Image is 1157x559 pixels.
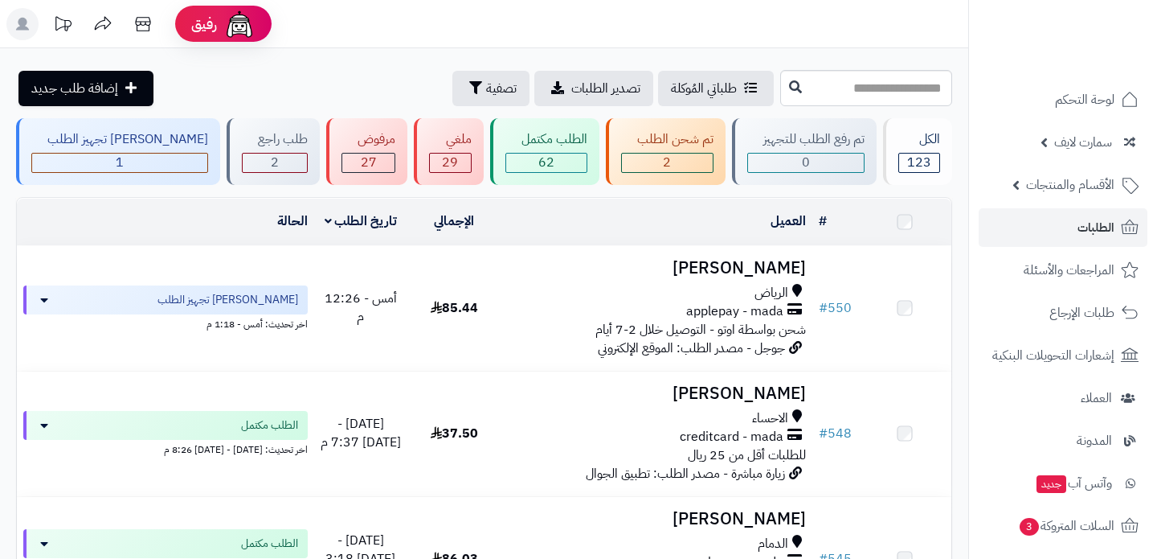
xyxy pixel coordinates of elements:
a: [PERSON_NAME] تجهيز الطلب 1 [13,118,223,185]
span: 37.50 [431,424,478,443]
span: 27 [361,153,377,172]
span: # [819,298,828,318]
span: المدونة [1077,430,1112,452]
span: رفيق [191,14,217,34]
a: إضافة طلب جديد [18,71,153,106]
a: تحديثات المنصة [43,8,83,44]
h3: [PERSON_NAME] [507,259,805,277]
div: 0 [748,154,864,172]
a: تاريخ الطلب [325,212,398,231]
a: طلب راجع 2 [223,118,323,185]
span: 2 [663,153,671,172]
span: الطلب مكتمل [241,417,298,434]
a: تم رفع الطلب للتجهيز 0 [729,118,880,185]
span: applepay - mada [686,302,783,321]
a: # [819,212,827,231]
span: زيارة مباشرة - مصدر الطلب: تطبيق الجوال [586,464,785,483]
span: الرياض [754,284,788,302]
div: 27 [342,154,395,172]
a: العملاء [979,379,1147,417]
a: طلباتي المُوكلة [658,71,774,106]
span: السلات المتروكة [1018,515,1114,537]
a: تصدير الطلبات [534,71,653,106]
span: تصفية [486,79,517,98]
span: 123 [907,153,931,172]
div: مرفوض [341,130,395,149]
span: 3 [1020,518,1040,536]
div: تم رفع الطلب للتجهيز [747,130,865,149]
span: # [819,424,828,443]
h3: [PERSON_NAME] [507,384,805,403]
a: الطلبات [979,208,1147,247]
span: تصدير الطلبات [571,79,640,98]
div: [PERSON_NAME] تجهيز الطلب [31,130,208,149]
span: وآتس آب [1035,472,1112,495]
a: وآتس آبجديد [979,464,1147,503]
a: إشعارات التحويلات البنكية [979,336,1147,375]
div: ملغي [429,130,471,149]
div: 2 [622,154,713,172]
a: الإجمالي [434,212,474,231]
span: أمس - 12:26 م [325,289,397,327]
a: العميل [771,212,806,231]
img: ai-face.png [223,8,256,40]
span: الطلبات [1077,216,1114,239]
a: طلبات الإرجاع [979,294,1147,332]
div: الكل [898,130,940,149]
a: مرفوض 27 [323,118,411,185]
span: شحن بواسطة اوتو - التوصيل خلال 2-7 أيام [595,320,806,339]
a: الطلب مكتمل 62 [487,118,603,185]
img: logo-2.png [1048,12,1142,46]
span: جديد [1036,475,1066,493]
span: 2 [271,153,279,172]
div: 1 [32,154,207,172]
a: #550 [819,298,852,318]
a: الحالة [277,212,308,231]
span: الأقسام والمنتجات [1026,174,1114,196]
span: إضافة طلب جديد [31,79,118,98]
a: المدونة [979,421,1147,460]
span: الطلب مكتمل [241,536,298,552]
span: إشعارات التحويلات البنكية [992,344,1114,367]
div: تم شحن الطلب [621,130,713,149]
span: [PERSON_NAME] تجهيز الطلب [157,292,298,308]
a: السلات المتروكة3 [979,507,1147,545]
span: 85.44 [431,298,478,318]
span: العملاء [1081,387,1112,409]
span: طلبات الإرجاع [1049,302,1114,324]
div: 2 [243,154,307,172]
a: المراجعات والأسئلة [979,251,1147,290]
span: جوجل - مصدر الطلب: الموقع الإلكتروني [598,339,785,358]
a: الكل123 [880,118,955,185]
div: 29 [430,154,470,172]
span: الدمام [758,535,788,553]
a: ملغي 29 [411,118,486,185]
span: 29 [442,153,458,172]
div: اخر تحديث: أمس - 1:18 م [23,314,308,331]
span: سمارت لايف [1054,131,1112,154]
div: الطلب مكتمل [505,130,587,149]
span: 62 [538,153,554,172]
div: طلب راجع [242,130,308,149]
a: #548 [819,424,852,443]
span: لوحة التحكم [1055,88,1114,111]
a: تم شحن الطلب 2 [603,118,729,185]
div: اخر تحديث: [DATE] - [DATE] 8:26 م [23,440,308,457]
span: [DATE] - [DATE] 7:37 م [321,414,401,452]
span: طلباتي المُوكلة [671,79,737,98]
button: تصفية [452,71,529,106]
div: 62 [506,154,587,172]
span: 1 [116,153,124,172]
span: الاحساء [752,409,788,428]
h3: [PERSON_NAME] [507,510,805,528]
span: للطلبات أقل من 25 ريال [688,446,806,465]
a: لوحة التحكم [979,80,1147,119]
span: 0 [802,153,810,172]
span: creditcard - mada [680,428,783,446]
span: المراجعات والأسئلة [1024,259,1114,282]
